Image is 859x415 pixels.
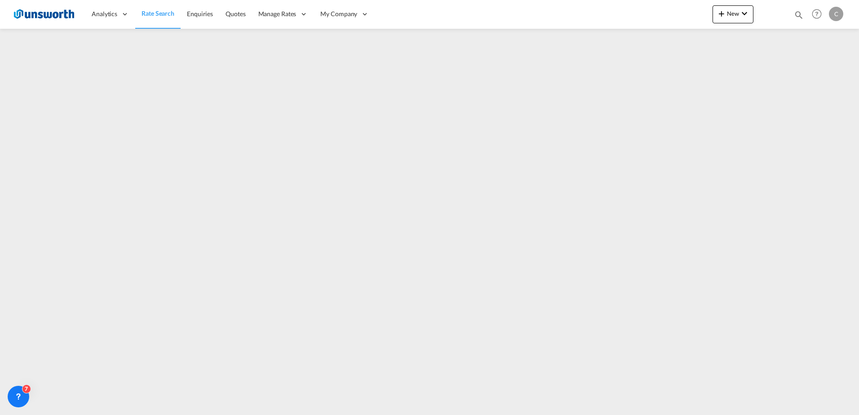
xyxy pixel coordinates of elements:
[226,10,245,18] span: Quotes
[716,10,750,17] span: New
[794,10,804,23] div: icon-magnify
[794,10,804,20] md-icon: icon-magnify
[13,4,74,24] img: 3748d800213711f08852f18dcb6d8936.jpg
[739,8,750,19] md-icon: icon-chevron-down
[829,7,843,21] div: C
[713,5,753,23] button: icon-plus 400-fgNewicon-chevron-down
[187,10,213,18] span: Enquiries
[258,9,297,18] span: Manage Rates
[809,6,824,22] span: Help
[142,9,174,17] span: Rate Search
[716,8,727,19] md-icon: icon-plus 400-fg
[92,9,117,18] span: Analytics
[320,9,357,18] span: My Company
[809,6,829,22] div: Help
